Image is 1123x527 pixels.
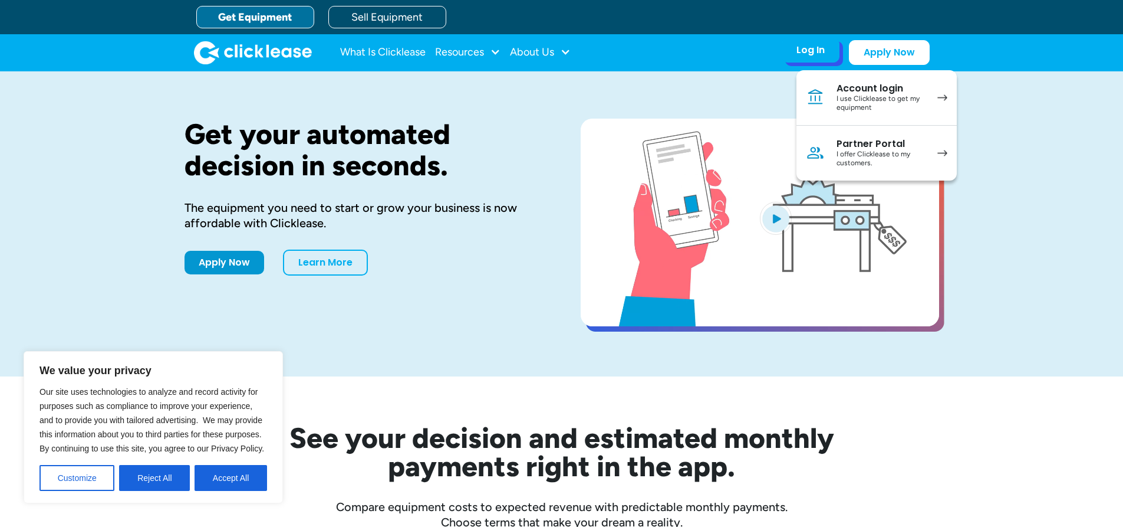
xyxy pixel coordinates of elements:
[185,200,543,231] div: The equipment you need to start or grow your business is now affordable with Clicklease.
[837,150,926,168] div: I offer Clicklease to my customers.
[837,138,926,150] div: Partner Portal
[185,251,264,274] a: Apply Now
[24,351,283,503] div: We value your privacy
[435,41,500,64] div: Resources
[796,70,957,181] nav: Log In
[194,41,312,64] img: Clicklease logo
[340,41,426,64] a: What Is Clicklease
[837,94,926,113] div: I use Clicklease to get my equipment
[39,387,264,453] span: Our site uses technologies to analyze and record activity for purposes such as compliance to impr...
[510,41,571,64] div: About Us
[39,364,267,378] p: We value your privacy
[328,6,446,28] a: Sell Equipment
[760,202,792,235] img: Blue play button logo on a light blue circular background
[796,44,825,56] div: Log In
[195,465,267,491] button: Accept All
[849,40,930,65] a: Apply Now
[796,70,957,126] a: Account loginI use Clicklease to get my equipment
[937,94,947,101] img: arrow
[796,126,957,181] a: Partner PortalI offer Clicklease to my customers.
[581,119,939,326] a: open lightbox
[119,465,190,491] button: Reject All
[937,150,947,156] img: arrow
[283,250,368,276] a: Learn More
[185,119,543,181] h1: Get your automated decision in seconds.
[196,6,314,28] a: Get Equipment
[806,88,825,107] img: Bank icon
[806,143,825,162] img: Person icon
[837,83,926,94] div: Account login
[232,424,892,480] h2: See your decision and estimated monthly payments right in the app.
[194,41,312,64] a: home
[39,465,114,491] button: Customize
